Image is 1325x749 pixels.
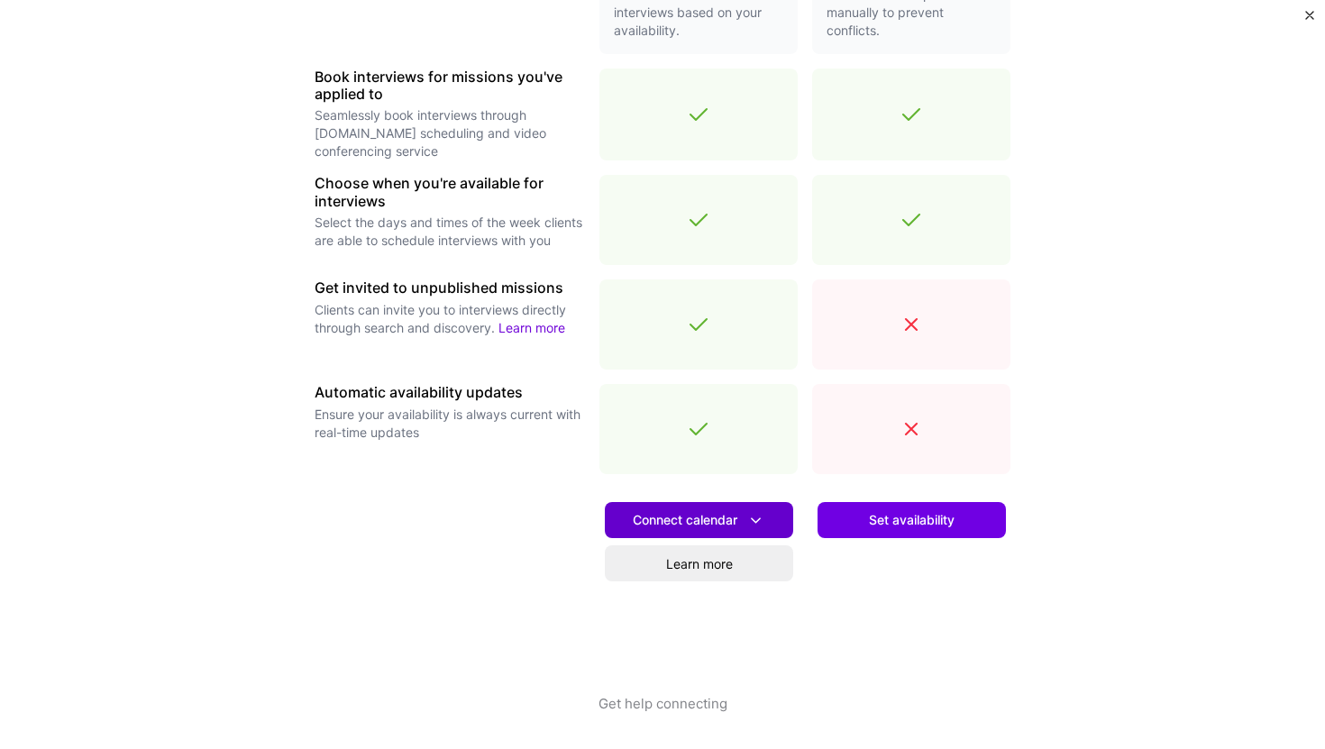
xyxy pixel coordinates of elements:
a: Learn more [605,545,793,581]
i: icon DownArrowWhite [746,511,765,530]
button: Set availability [818,502,1006,538]
p: Ensure your availability is always current with real-time updates [315,406,585,442]
h3: Book interviews for missions you've applied to [315,69,585,103]
span: Connect calendar [633,511,765,530]
button: Close [1305,11,1314,30]
p: Clients can invite you to interviews directly through search and discovery. [315,301,585,337]
h3: Automatic availability updates [315,384,585,401]
button: Get help connecting [599,694,727,749]
h3: Choose when you're available for interviews [315,175,585,209]
p: Seamlessly book interviews through [DOMAIN_NAME] scheduling and video conferencing service [315,106,585,160]
a: Learn more [498,320,565,335]
p: Select the days and times of the week clients are able to schedule interviews with you [315,214,585,250]
span: Set availability [869,511,955,529]
h3: Get invited to unpublished missions [315,279,585,297]
button: Connect calendar [605,502,793,538]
